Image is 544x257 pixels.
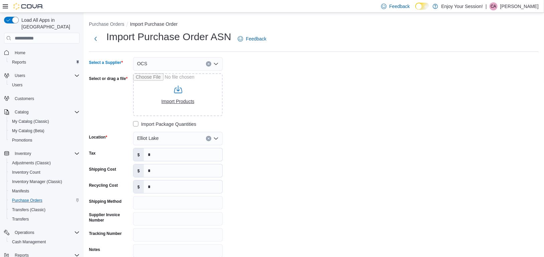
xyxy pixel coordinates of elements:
button: Reports [7,58,82,67]
label: Location [89,135,107,140]
span: CA [491,2,497,10]
button: Users [7,80,82,90]
span: Purchase Orders [12,198,42,203]
button: Clear input [206,136,211,141]
span: Manifests [12,188,29,194]
span: OCS [137,60,147,68]
span: Load All Apps in [GEOGRAPHIC_DATA] [19,17,80,30]
a: Feedback [235,32,269,46]
span: Inventory [12,150,80,158]
span: My Catalog (Beta) [12,128,44,134]
span: Home [15,50,25,56]
a: Cash Management [9,238,48,246]
button: Purchase Orders [89,21,124,27]
a: Promotions [9,136,35,144]
a: Reports [9,58,29,66]
a: Transfers [9,215,31,223]
label: $ [133,180,144,193]
span: Manifests [9,187,80,195]
span: Inventory Count [9,168,80,176]
label: Import Package Quantities [133,120,196,128]
label: Recycling Cost [89,183,118,188]
button: Manifests [7,186,82,196]
span: Operations [15,230,34,235]
h1: Import Purchase Order ASN [106,30,231,44]
div: Chantel Albert [489,2,498,10]
span: Inventory Count [12,170,40,175]
input: Use aria labels when no actual label is in use [133,73,223,116]
button: Operations [12,229,37,237]
label: Shipping Method [89,199,121,204]
span: Cash Management [12,239,46,245]
label: $ [133,148,144,161]
span: Elliot Lake [137,134,159,142]
span: Reports [12,60,26,65]
a: Inventory Count [9,168,43,176]
button: Inventory [1,149,82,158]
label: Tracking Number [89,231,122,236]
span: Cash Management [9,238,80,246]
span: Users [12,72,80,80]
span: Transfers [12,217,29,222]
button: Clear input [206,61,211,67]
nav: An example of EuiBreadcrumbs [89,21,539,29]
span: Inventory Manager (Classic) [9,178,80,186]
button: Open list of options [213,61,219,67]
a: Purchase Orders [9,196,45,204]
span: Reports [9,58,80,66]
span: Feedback [389,3,410,10]
a: Manifests [9,187,32,195]
a: Adjustments (Classic) [9,159,53,167]
button: Home [1,48,82,57]
label: Notes [89,247,100,252]
a: My Catalog (Classic) [9,117,52,125]
a: Users [9,81,25,89]
span: Promotions [12,138,32,143]
label: Shipping Cost [89,167,116,172]
button: Users [12,72,28,80]
span: Inventory [15,151,31,156]
button: Transfers [7,215,82,224]
span: Transfers (Classic) [9,206,80,214]
span: Users [9,81,80,89]
span: Catalog [12,108,80,116]
button: Inventory Count [7,168,82,177]
span: Adjustments (Classic) [9,159,80,167]
span: Inventory Manager (Classic) [12,179,62,184]
span: My Catalog (Classic) [12,119,49,124]
span: Customers [15,96,34,101]
span: Users [12,82,22,88]
button: My Catalog (Classic) [7,117,82,126]
button: Next [89,32,102,46]
input: Dark Mode [415,3,429,10]
button: Import Purchase Order [130,21,178,27]
button: Cash Management [7,237,82,247]
span: Catalog [15,109,28,115]
span: Transfers [9,215,80,223]
a: Transfers (Classic) [9,206,48,214]
button: Adjustments (Classic) [7,158,82,168]
label: Select a Supplier [89,60,123,65]
label: Select or drag a file [89,76,127,81]
span: Operations [12,229,80,237]
a: Inventory Manager (Classic) [9,178,65,186]
label: $ [133,164,144,177]
img: Cova [13,3,43,10]
button: Inventory Manager (Classic) [7,177,82,186]
span: Adjustments (Classic) [12,160,51,166]
span: My Catalog (Classic) [9,117,80,125]
button: My Catalog (Beta) [7,126,82,136]
label: Tax [89,151,96,156]
p: [PERSON_NAME] [500,2,539,10]
span: Feedback [246,35,266,42]
button: Transfers (Classic) [7,205,82,215]
a: My Catalog (Beta) [9,127,47,135]
button: Users [1,71,82,80]
label: Supplier Invoice Number [89,212,130,223]
button: Customers [1,94,82,103]
button: Inventory [12,150,34,158]
button: Catalog [1,107,82,117]
button: Operations [1,228,82,237]
span: Transfers (Classic) [12,207,45,212]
